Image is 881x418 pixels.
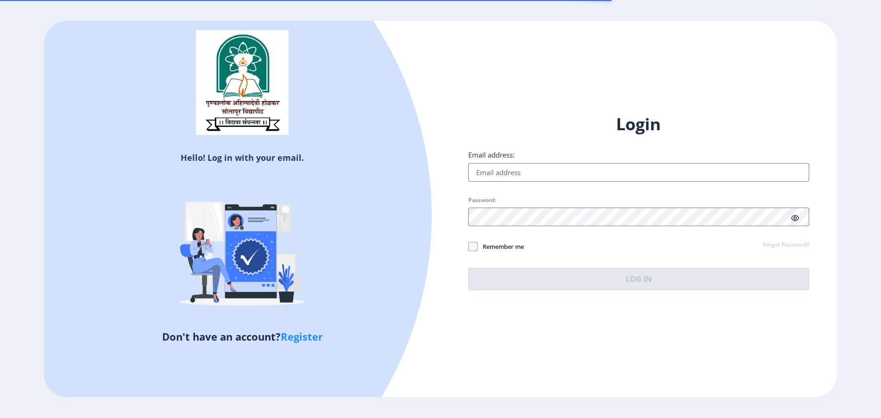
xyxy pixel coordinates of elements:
[468,163,809,182] input: Email address
[161,167,323,329] img: Verified-rafiki.svg
[468,113,809,135] h1: Login
[763,241,809,249] a: Forgot Password?
[281,329,323,343] a: Register
[478,241,524,252] span: Remember me
[468,150,515,159] label: Email address:
[468,196,496,204] label: Password:
[468,268,809,290] button: Log In
[51,329,434,344] h5: Don't have an account?
[196,30,289,135] img: sulogo.png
